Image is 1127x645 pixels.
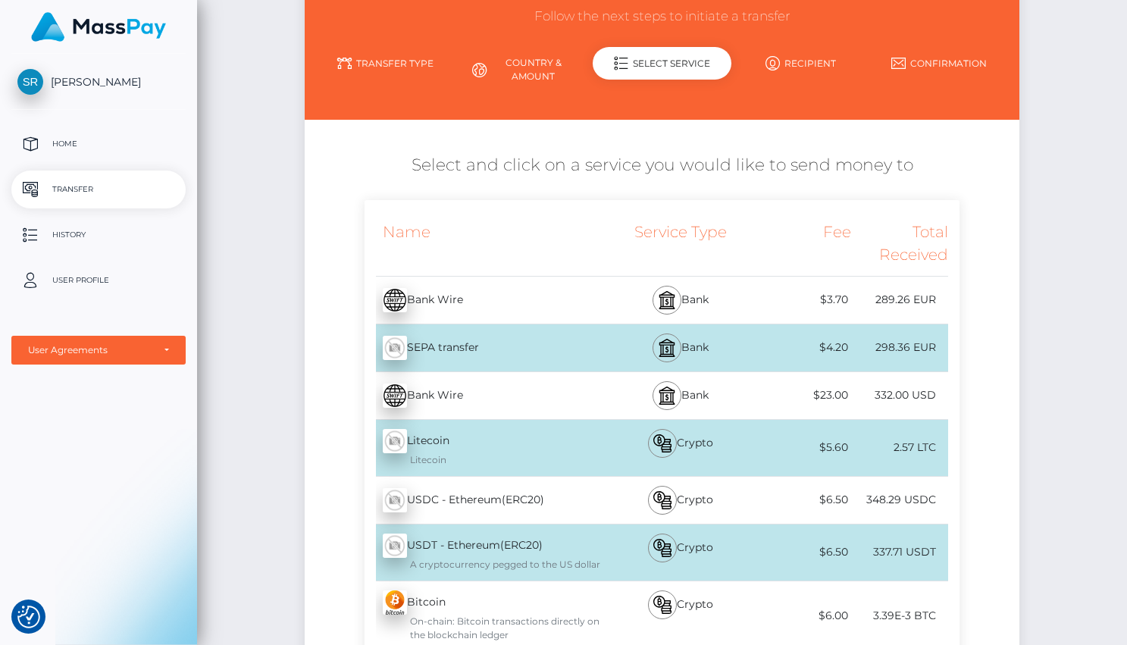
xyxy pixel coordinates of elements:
img: wMhJQYtZFAryAAAAABJRU5ErkJggg== [383,488,407,512]
div: On-chain: Bitcoin transactions directly on the blockchain ledger [383,615,608,642]
div: $6.00 [753,599,850,633]
div: Crypto [608,477,754,524]
div: $4.20 [753,330,850,365]
div: USDT - Ethereum(ERC20) [365,524,608,581]
a: Confirmation [869,50,1008,77]
div: Name [365,211,608,276]
div: Fee [753,211,850,276]
div: Bank Wire [365,374,608,417]
div: Crypto [608,420,754,476]
div: $3.70 [753,283,850,317]
img: wMhJQYtZFAryAAAAABJRU5ErkJggg== [383,429,407,453]
div: 289.26 EUR [851,283,948,317]
div: Select Service [593,47,731,80]
div: Service Type [608,211,754,276]
h3: Follow the next steps to initiate a transfer [316,8,1008,26]
img: wMhJQYtZFAryAAAAABJRU5ErkJggg== [383,336,407,360]
div: Litecoin [365,420,608,476]
div: Bank [608,277,754,324]
div: Bank [608,372,754,419]
div: 332.00 USD [851,378,948,412]
p: User Profile [17,269,180,292]
p: History [17,224,180,246]
a: Home [11,125,186,163]
img: E16AAAAAElFTkSuQmCC [383,288,407,312]
img: bitcoin.svg [653,596,672,614]
img: zxlM9hkiQ1iKKYMjuOruv9zc3NfAFPM+lQmnX+Hwj+0b3s+QqDAAAAAElFTkSuQmCC [383,590,407,615]
img: bitcoin.svg [653,491,672,509]
img: bank.svg [658,387,676,405]
p: Home [17,133,180,155]
div: $6.50 [753,483,850,517]
a: Country & Amount [455,50,593,89]
span: [PERSON_NAME] [11,75,186,89]
div: Crypto [608,524,754,581]
button: User Agreements [11,336,186,365]
img: Revisit consent button [17,606,40,628]
div: Bank [608,324,754,371]
div: Total Received [851,211,948,276]
img: bitcoin.svg [653,434,672,452]
img: wMhJQYtZFAryAAAAABJRU5ErkJggg== [383,534,407,558]
div: $6.50 [753,535,850,569]
div: 2.57 LTC [851,431,948,465]
div: Bank Wire [365,279,608,321]
a: User Profile [11,261,186,299]
a: Transfer [11,171,186,208]
div: 348.29 USDC [851,483,948,517]
div: 298.36 EUR [851,330,948,365]
img: MassPay [31,12,166,42]
a: Recipient [731,50,870,77]
img: bitcoin.svg [653,539,672,557]
div: 337.71 USDT [851,535,948,569]
div: $5.60 [753,431,850,465]
button: Consent Preferences [17,606,40,628]
p: Transfer [17,178,180,201]
img: bank.svg [658,291,676,309]
div: $23.00 [753,378,850,412]
div: User Agreements [28,344,152,356]
div: Litecoin [383,453,608,467]
div: SEPA transfer [365,327,608,369]
div: 3.39E-3 BTC [851,599,948,633]
div: A cryptocurrency pegged to the US dollar [383,558,608,571]
img: bank.svg [658,339,676,357]
a: History [11,216,186,254]
img: E16AAAAAElFTkSuQmCC [383,384,407,408]
a: Transfer Type [316,50,455,77]
h5: Select and click on a service you would like to send money to [316,154,1008,177]
div: USDC - Ethereum(ERC20) [365,479,608,521]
